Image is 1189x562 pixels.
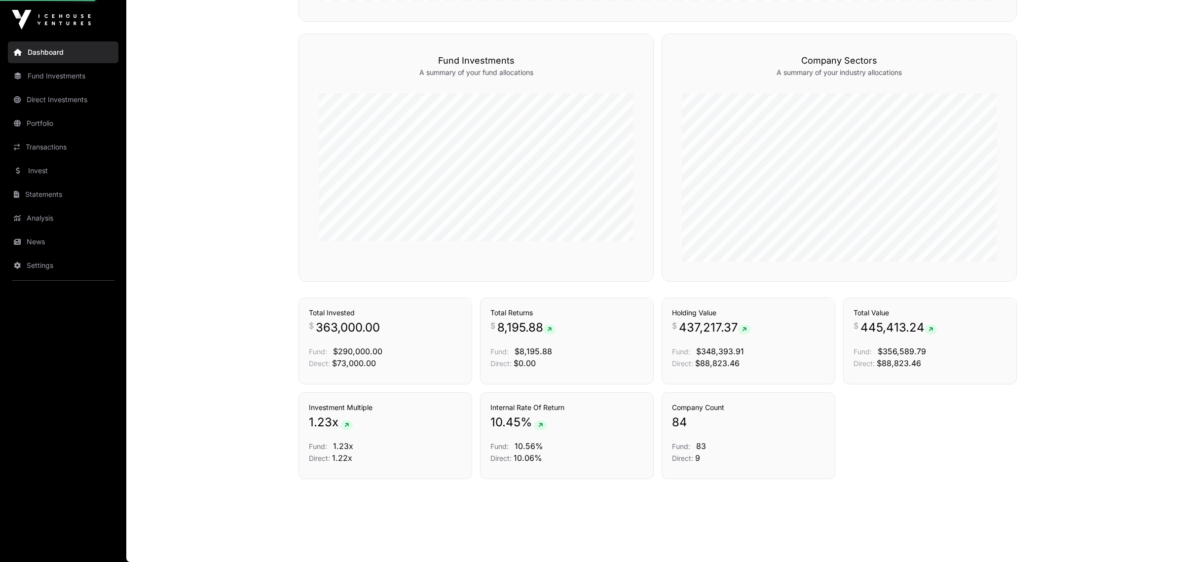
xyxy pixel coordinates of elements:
span: $290,000.00 [333,346,382,356]
a: Transactions [8,136,118,158]
a: News [8,231,118,253]
span: 1.23x [333,441,353,451]
h3: Total Value [854,308,1006,318]
a: Dashboard [8,41,118,63]
span: 10.06% [514,453,542,463]
span: Direct: [490,454,512,462]
span: Direct: [309,359,330,368]
span: 1.23 [309,414,332,430]
span: $ [490,320,495,332]
span: Direct: [490,359,512,368]
img: Icehouse Ventures Logo [12,10,91,30]
span: 8,195.88 [497,320,556,336]
a: Fund Investments [8,65,118,87]
a: Portfolio [8,112,118,134]
h3: Investment Multiple [309,403,462,412]
span: Fund: [309,347,327,356]
span: Direct: [309,454,330,462]
span: $8,195.88 [515,346,552,356]
span: $ [309,320,314,332]
a: Statements [8,184,118,205]
h3: Company Sectors [682,54,997,68]
span: 9 [695,453,700,463]
h3: Company Count [672,403,825,412]
h3: Total Invested [309,308,462,318]
span: $0.00 [514,358,536,368]
span: $73,000.00 [332,358,376,368]
span: 83 [696,441,706,451]
span: $348,393.91 [696,346,744,356]
h3: Total Returns [490,308,643,318]
a: Settings [8,255,118,276]
span: $356,589.79 [878,346,926,356]
a: Invest [8,160,118,182]
span: Direct: [672,454,693,462]
span: x [332,414,338,430]
h3: Internal Rate Of Return [490,403,643,412]
span: $ [672,320,677,332]
span: 445,413.24 [860,320,937,336]
h3: Holding Value [672,308,825,318]
a: Direct Investments [8,89,118,111]
span: % [520,414,532,430]
span: $88,823.46 [695,358,740,368]
iframe: Chat Widget [1140,515,1189,562]
span: Fund: [672,442,690,450]
span: Fund: [672,347,690,356]
span: 1.22x [332,453,352,463]
span: Fund: [490,442,509,450]
span: 10.56% [515,441,543,451]
span: $88,823.46 [877,358,921,368]
span: Fund: [854,347,872,356]
a: Analysis [8,207,118,229]
span: Direct: [672,359,693,368]
span: 84 [672,414,687,430]
span: Fund: [490,347,509,356]
h3: Fund Investments [319,54,633,68]
span: 363,000.00 [316,320,380,336]
span: 437,217.37 [679,320,750,336]
span: 10.45 [490,414,520,430]
p: A summary of your industry allocations [682,68,997,77]
span: Fund: [309,442,327,450]
span: Direct: [854,359,875,368]
span: $ [854,320,858,332]
p: A summary of your fund allocations [319,68,633,77]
